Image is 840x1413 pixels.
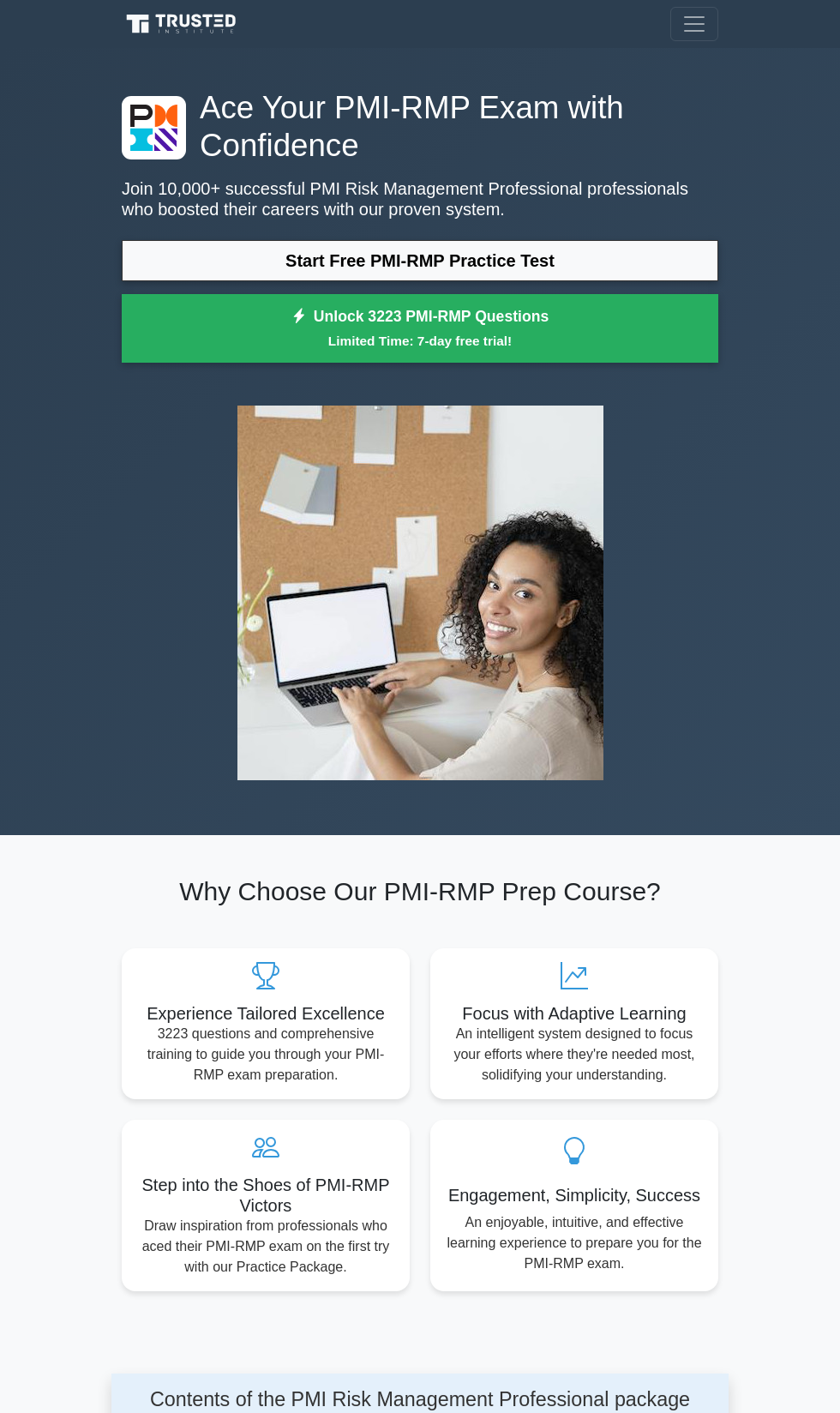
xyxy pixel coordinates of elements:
p: An enjoyable, intuitive, and effective learning experience to prepare you for the PMI-RMP exam. [444,1212,705,1274]
h1: Ace Your PMI-RMP Exam with Confidence [122,89,718,165]
h2: Why Choose Our PMI-RMP Prep Course? [122,876,718,907]
h4: Contents of the PMI Risk Management Professional package [132,1387,708,1411]
p: 3223 questions and comprehensive training to guide you through your PMI-RMP exam preparation. [135,1024,396,1085]
p: Draw inspiration from professionals who aced their PMI-RMP exam on the first try with our Practic... [135,1216,396,1278]
p: Join 10,000+ successful PMI Risk Management Professional professionals who boosted their careers ... [122,178,718,219]
h5: Focus with Adaptive Learning [444,1003,705,1024]
button: Toggle navigation [670,7,718,41]
small: Limited Time: 7-day free trial! [143,331,697,351]
a: Unlock 3223 PMI-RMP QuestionsLimited Time: 7-day free trial! [122,294,718,363]
h5: Step into the Shoes of PMI-RMP Victors [135,1175,396,1216]
a: Start Free PMI-RMP Practice Test [122,240,718,281]
h5: Experience Tailored Excellence [135,1003,396,1024]
p: An intelligent system designed to focus your efforts where they're needed most, solidifying your ... [444,1024,705,1085]
h5: Engagement, Simplicity, Success [444,1185,705,1206]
